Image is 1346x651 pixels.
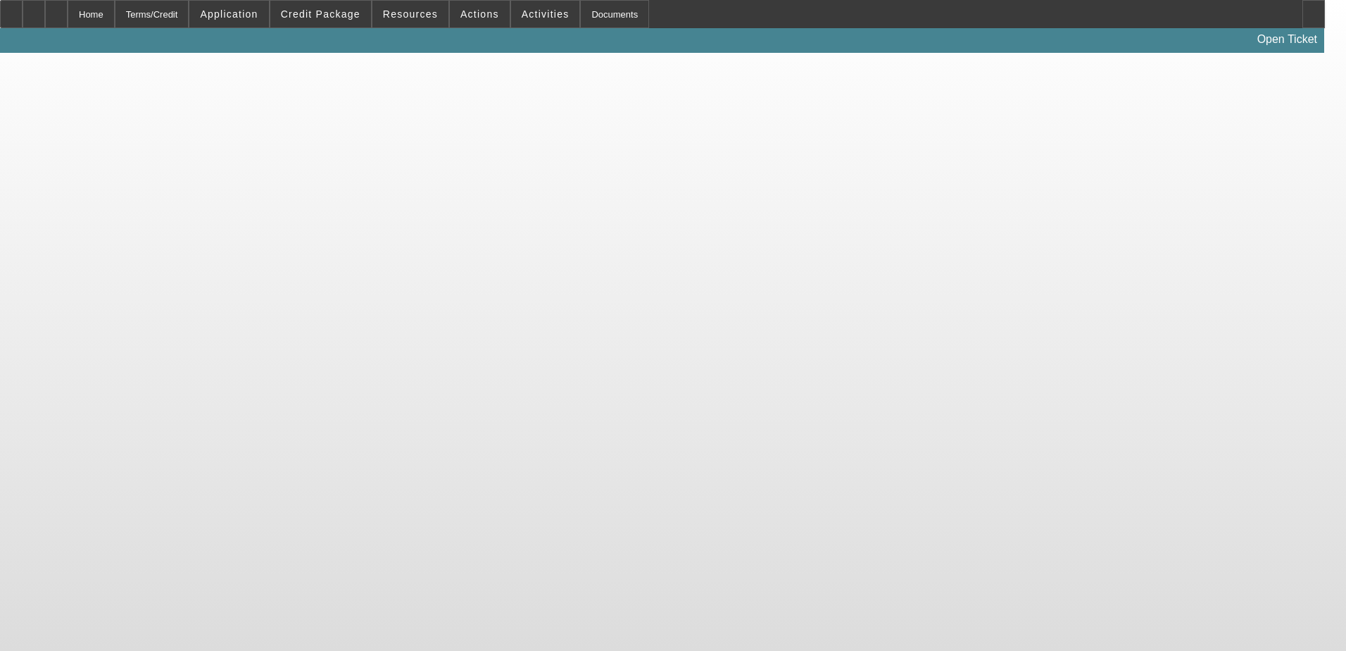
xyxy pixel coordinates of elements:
span: Application [200,8,258,20]
span: Activities [522,8,570,20]
button: Credit Package [270,1,371,27]
span: Resources [383,8,438,20]
a: Open Ticket [1252,27,1323,51]
span: Actions [460,8,499,20]
button: Activities [511,1,580,27]
button: Application [189,1,268,27]
button: Resources [372,1,448,27]
button: Actions [450,1,510,27]
span: Credit Package [281,8,360,20]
